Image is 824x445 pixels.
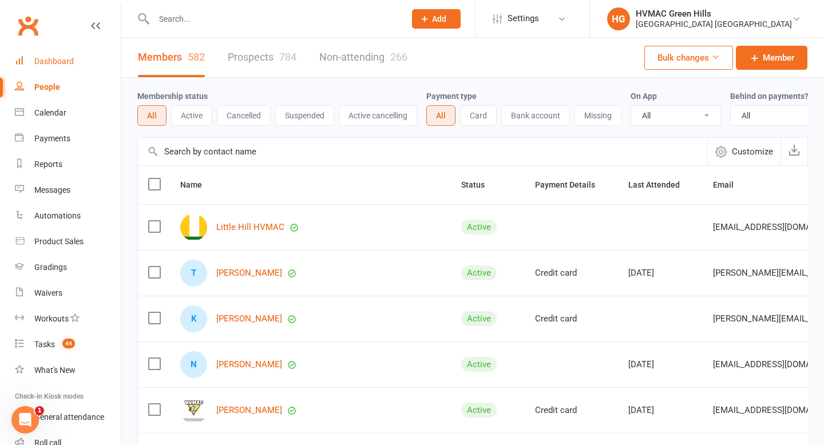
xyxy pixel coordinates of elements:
[34,263,67,272] div: Gradings
[15,306,121,332] a: Workouts
[535,268,608,278] div: Credit card
[217,105,271,126] button: Cancelled
[461,403,497,418] div: Active
[15,177,121,203] a: Messages
[34,185,70,194] div: Messages
[34,108,66,117] div: Calendar
[34,211,81,220] div: Automations
[14,11,42,40] a: Clubworx
[34,134,70,143] div: Payments
[535,314,608,324] div: Credit card
[228,38,296,77] a: Prospects784
[461,265,497,280] div: Active
[607,7,630,30] div: HG
[636,9,792,19] div: HVMAC Green Hills
[15,126,121,152] a: Payments
[34,365,76,375] div: What's New
[636,19,792,29] div: [GEOGRAPHIC_DATA] [GEOGRAPHIC_DATA]
[628,360,692,369] div: [DATE]
[628,180,692,189] span: Last Attended
[15,152,121,177] a: Reports
[138,138,707,165] input: Search by contact name
[15,332,121,357] a: Tasks 44
[62,339,75,348] span: 44
[137,105,167,126] button: All
[188,51,205,63] div: 582
[319,38,407,77] a: Non-attending266
[628,406,692,415] div: [DATE]
[461,311,497,326] div: Active
[34,57,74,66] div: Dashboard
[461,178,497,192] button: Status
[763,51,794,65] span: Member
[216,223,284,232] a: Little Hill HVMAC
[15,255,121,280] a: Gradings
[460,105,497,126] button: Card
[34,82,60,92] div: People
[138,38,205,77] a: Members582
[150,11,397,27] input: Search...
[15,357,121,383] a: What's New
[34,160,62,169] div: Reports
[34,288,62,297] div: Waivers
[137,92,208,101] label: Membership status
[171,105,212,126] button: Active
[279,51,296,63] div: 784
[432,14,446,23] span: Add
[35,406,44,415] span: 1
[461,357,497,372] div: Active
[11,406,39,434] iframe: Intercom live chat
[216,268,282,278] a: [PERSON_NAME]
[216,314,282,324] a: [PERSON_NAME]
[15,49,121,74] a: Dashboard
[713,180,746,189] span: Email
[707,138,781,165] button: Customize
[426,105,455,126] button: All
[461,180,497,189] span: Status
[180,260,207,287] div: T
[730,92,809,101] label: Behind on payments?
[34,340,55,349] div: Tasks
[15,100,121,126] a: Calendar
[15,229,121,255] a: Product Sales
[390,51,407,63] div: 266
[15,404,121,430] a: General attendance kiosk mode
[34,314,69,323] div: Workouts
[180,180,215,189] span: Name
[508,6,539,31] span: Settings
[180,305,207,332] div: K
[180,351,207,378] div: N
[461,220,497,235] div: Active
[180,178,215,192] button: Name
[501,105,570,126] button: Bank account
[216,360,282,369] a: [PERSON_NAME]
[732,145,773,158] span: Customize
[412,9,461,29] button: Add
[644,46,733,70] button: Bulk changes
[15,203,121,229] a: Automations
[34,237,84,246] div: Product Sales
[15,74,121,100] a: People
[216,406,282,415] a: [PERSON_NAME]
[575,105,621,126] button: Missing
[736,46,807,70] a: Member
[631,92,657,101] label: On App
[535,180,608,189] span: Payment Details
[15,280,121,306] a: Waivers
[339,105,417,126] button: Active cancelling
[628,178,692,192] button: Last Attended
[34,412,104,422] div: General attendance
[535,178,608,192] button: Payment Details
[426,92,477,101] label: Payment type
[628,268,692,278] div: [DATE]
[713,178,746,192] button: Email
[535,406,608,415] div: Credit card
[275,105,334,126] button: Suspended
